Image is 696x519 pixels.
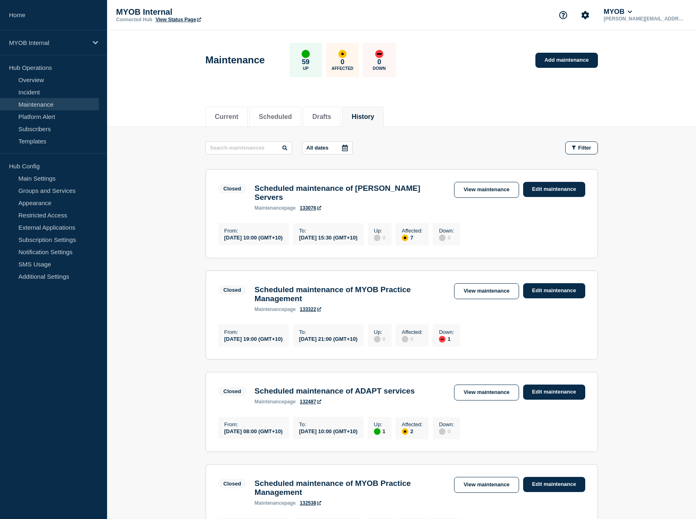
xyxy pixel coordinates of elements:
div: disabled [439,235,445,241]
p: 0 [377,58,381,66]
span: maintenance [255,399,284,405]
div: [DATE] 08:00 (GMT+10) [224,427,283,434]
p: Up : [374,228,385,234]
span: maintenance [255,500,284,506]
span: maintenance [255,205,284,211]
p: Up : [374,329,385,335]
div: disabled [374,235,380,241]
a: 133322 [300,306,321,312]
button: All dates [302,141,353,154]
div: Closed [224,388,241,394]
button: History [351,113,374,121]
div: disabled [439,428,445,435]
a: Edit maintenance [523,283,585,298]
h3: Scheduled maintenance of MYOB Practice Management [255,479,446,497]
p: [PERSON_NAME][EMAIL_ADDRESS][PERSON_NAME][DOMAIN_NAME] [602,16,687,22]
a: Edit maintenance [523,477,585,492]
p: Down : [439,421,454,427]
p: MYOB Internal [9,39,87,46]
div: Closed [224,287,241,293]
p: MYOB Internal [116,7,280,17]
div: disabled [374,336,380,342]
p: Up [303,66,309,71]
div: affected [402,428,408,435]
h3: Scheduled maintenance of ADAPT services [255,387,415,396]
p: page [255,306,296,312]
p: Down : [439,329,454,335]
button: Scheduled [259,113,292,121]
button: Account settings [577,7,594,24]
a: View Status Page [156,17,201,22]
button: Drafts [312,113,331,121]
div: Closed [224,186,241,192]
button: MYOB [602,8,634,16]
p: Down [373,66,386,71]
div: disabled [402,336,408,342]
span: Filter [578,145,591,151]
button: Support [555,7,572,24]
div: Closed [224,481,241,487]
p: All dates [307,145,329,151]
p: To : [299,421,358,427]
p: 0 [340,58,344,66]
p: page [255,399,296,405]
a: 132487 [300,399,321,405]
a: Add maintenance [535,53,598,68]
div: 0 [439,427,454,435]
p: page [255,500,296,506]
div: [DATE] 19:00 (GMT+10) [224,335,283,342]
div: 0 [374,335,385,342]
a: View maintenance [454,477,519,493]
div: 0 [439,234,454,241]
div: up [302,50,310,58]
div: affected [338,50,347,58]
h3: Scheduled maintenance of MYOB Practice Management [255,285,446,303]
p: To : [299,329,358,335]
div: [DATE] 10:00 (GMT+10) [299,427,358,434]
p: To : [299,228,358,234]
a: View maintenance [454,182,519,198]
a: 133076 [300,205,321,211]
button: Filter [565,141,598,154]
p: 59 [302,58,309,66]
a: Edit maintenance [523,182,585,197]
p: Affected : [402,329,423,335]
div: 0 [402,335,423,342]
div: [DATE] 15:30 (GMT+10) [299,234,358,241]
div: down [375,50,383,58]
p: Up : [374,421,385,427]
div: [DATE] 21:00 (GMT+10) [299,335,358,342]
p: Down : [439,228,454,234]
div: 2 [402,427,423,435]
a: Edit maintenance [523,385,585,400]
div: up [374,428,380,435]
p: From : [224,421,283,427]
button: Current [215,113,239,121]
a: View maintenance [454,283,519,299]
a: View maintenance [454,385,519,400]
p: Affected : [402,421,423,427]
h1: Maintenance [206,54,265,66]
p: From : [224,329,283,335]
div: 1 [374,427,385,435]
p: Affected [331,66,353,71]
input: Search maintenances [206,141,292,154]
p: Connected Hub [116,17,152,22]
div: down [439,336,445,342]
p: Affected : [402,228,423,234]
div: 0 [374,234,385,241]
h3: Scheduled maintenance of [PERSON_NAME] Servers [255,184,446,202]
div: [DATE] 10:00 (GMT+10) [224,234,283,241]
div: affected [402,235,408,241]
a: 132538 [300,500,321,506]
div: 7 [402,234,423,241]
span: maintenance [255,306,284,312]
div: 1 [439,335,454,342]
p: page [255,205,296,211]
p: From : [224,228,283,234]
